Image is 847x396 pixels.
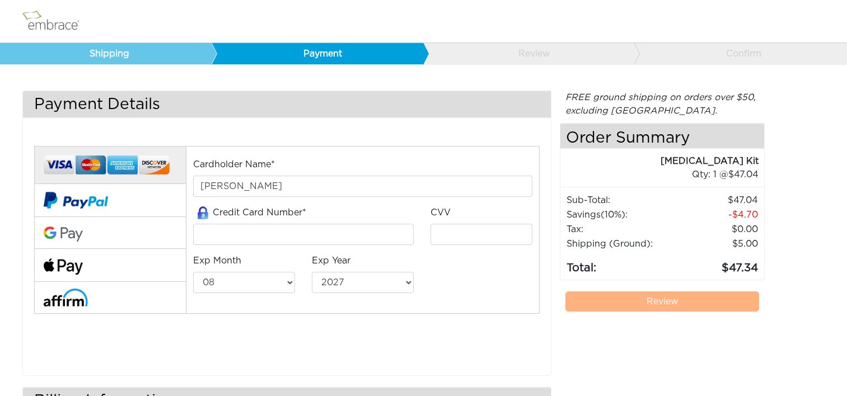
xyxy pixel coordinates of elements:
td: 47.04 [672,193,759,208]
td: Sub-Total: [566,193,672,208]
td: $5.00 [672,237,759,251]
td: 47.34 [672,251,759,277]
h3: Payment Details [23,91,551,117]
td: Savings : [566,208,672,222]
label: Cardholder Name* [193,158,275,171]
img: credit-cards.png [44,152,170,178]
td: Shipping (Ground): [566,237,672,251]
div: [MEDICAL_DATA] Kit [560,154,759,168]
a: Confirm [634,43,845,64]
label: CVV [430,206,451,219]
div: FREE ground shipping on orders over $50, excluding [GEOGRAPHIC_DATA]. [560,91,765,117]
label: Exp Year [312,254,350,267]
span: (10%) [601,210,625,219]
label: Credit Card Number* [193,206,306,220]
img: logo.png [20,7,92,35]
a: Review [565,291,759,312]
img: amazon-lock.png [193,206,213,219]
img: fullApplePay.png [44,258,83,275]
img: paypal-v2.png [44,184,108,216]
a: Payment [211,43,423,64]
h4: Order Summary [560,124,764,149]
span: 47.04 [728,170,759,179]
div: 1 @ [574,168,759,181]
label: Exp Month [193,254,241,267]
img: affirm-logo.svg [44,289,88,306]
td: 0.00 [672,222,759,237]
img: Google-Pay-Logo.svg [44,227,83,242]
td: 4.70 [672,208,759,222]
a: Review [423,43,634,64]
td: Total: [566,251,672,277]
td: Tax: [566,222,672,237]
